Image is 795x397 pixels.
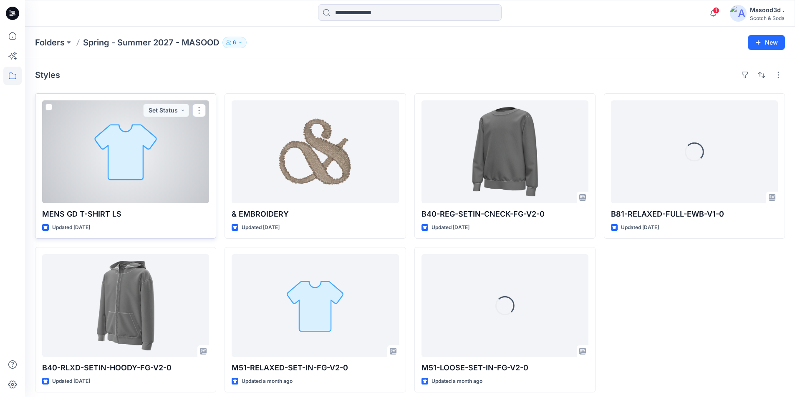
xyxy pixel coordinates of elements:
p: Updated [DATE] [432,223,469,232]
p: M51-RELAXED-SET-IN-FG-V2-0 [232,362,399,374]
h4: Styles [35,70,60,80]
p: Updated [DATE] [621,223,659,232]
span: 1 [713,7,719,14]
a: M51-RELAXED-SET-IN-FG-V2-0 [232,254,399,357]
p: MENS GD T-SHIRT LS [42,208,209,220]
p: B40-RLXD-SETIN-HOODY-FG-V2-0 [42,362,209,374]
p: M51-LOOSE-SET-IN-FG-V2-0 [421,362,588,374]
p: 6 [233,38,236,47]
p: Updated [DATE] [52,223,90,232]
p: Updated a month ago [242,377,293,386]
button: 6 [222,37,247,48]
a: B40-RLXD-SETIN-HOODY-FG-V2-0 [42,254,209,357]
p: Updated [DATE] [242,223,280,232]
div: Masood3d . [750,5,785,15]
div: Scotch & Soda [750,15,785,21]
button: New [748,35,785,50]
p: Updated a month ago [432,377,482,386]
p: & EMBROIDERY [232,208,399,220]
p: Spring - Summer 2027 - MASOOD [83,37,219,48]
p: Updated [DATE] [52,377,90,386]
p: B40-REG-SETIN-CNECK-FG-V2-0 [421,208,588,220]
a: MENS GD T-SHIRT LS [42,100,209,203]
img: avatar [730,5,747,22]
a: & EMBROIDERY [232,100,399,203]
a: B40-REG-SETIN-CNECK-FG-V2-0 [421,100,588,203]
a: Folders [35,37,65,48]
p: B81-RELAXED-FULL-EWB-V1-0 [611,208,778,220]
